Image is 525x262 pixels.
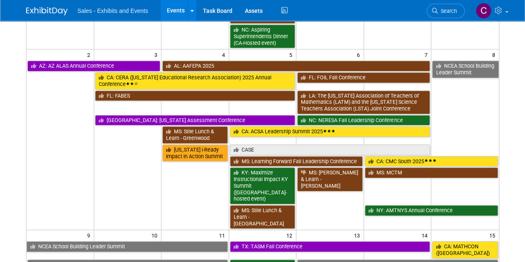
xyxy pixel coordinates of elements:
span: 2 [86,49,94,60]
a: MS: [PERSON_NAME] & Learn - [PERSON_NAME] [297,167,363,191]
a: CA: MATHCON ([GEOGRAPHIC_DATA]) [432,241,498,258]
a: NCEA School Building Leader Summit [27,241,228,252]
a: TX: TASM Fall Conference [230,241,430,252]
a: AZ: AZ ALAS Annual Conference [27,61,161,71]
img: ExhibitDay [26,7,68,15]
span: 11 [218,230,229,240]
span: 8 [491,49,499,60]
span: 14 [420,230,431,240]
span: 3 [154,49,161,60]
a: CASE [230,144,430,155]
a: NC: NERESA Fall Leadership Conference [297,115,430,126]
span: 6 [356,49,364,60]
span: 15 [488,230,499,240]
span: 9 [86,230,94,240]
a: [US_STATE] i-Ready Impact in Action Summit [162,144,228,162]
a: Search [427,4,465,18]
span: 4 [221,49,229,60]
a: MS: Learning Forward Fall Leadership Conference [230,156,363,167]
a: MS: MCTM [365,167,498,178]
a: NY: AMTNYS Annual Conference [365,205,498,216]
a: [GEOGRAPHIC_DATA]: [US_STATE] Assessment Conference [95,115,295,126]
a: FL: FABES [95,91,295,101]
span: 7 [423,49,431,60]
img: Christine Lurz [476,3,491,19]
a: NCEA School Building Leader Summit [432,61,498,78]
span: Sales - Exhibits and Events [78,7,148,14]
span: 12 [286,230,296,240]
span: Search [438,8,457,14]
a: MS: Stile Lunch & Learn - [GEOGRAPHIC_DATA] [230,205,295,229]
a: KY: Maximize Instructional Impact KY Summit ([GEOGRAPHIC_DATA]-hosted event) [230,167,295,204]
a: CA: CERA ([US_STATE] Educational Research Association) 2025 Annual Conference [95,72,295,89]
span: 13 [353,230,364,240]
a: LA: The [US_STATE] Association of Teachers of Mathematics (LATM) and the [US_STATE] Science Teach... [297,91,430,114]
a: MS: Stile Lunch & Learn - Greenwood [162,126,228,143]
a: CA: CMC South 2025 [365,156,498,167]
a: NC: Aspiring Superintendents Dinner (CA-Hosted event) [230,24,295,48]
a: AL: AAFEPA 2025 [162,61,430,71]
span: 5 [288,49,296,60]
span: 10 [151,230,161,240]
a: FL: FOIL Fall Conference [297,72,430,83]
a: CA: ACSA Leadership Summit 2025 [230,126,430,137]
